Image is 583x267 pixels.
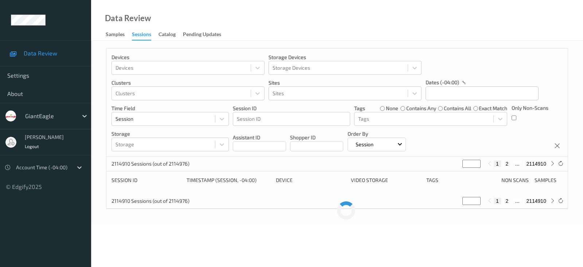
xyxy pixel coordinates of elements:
[276,177,346,184] div: Device
[159,30,183,40] a: Catalog
[269,54,422,61] p: Storage Devices
[501,177,529,184] div: Non Scans
[354,105,365,112] p: Tags
[159,31,176,40] div: Catalog
[351,177,421,184] div: Video Storage
[512,104,548,112] p: Only Non-Scans
[132,30,159,40] a: Sessions
[269,79,422,86] p: Sites
[426,177,496,184] div: Tags
[513,198,522,204] button: ...
[494,198,501,204] button: 1
[111,105,229,112] p: Time Field
[111,54,265,61] p: Devices
[513,160,522,167] button: ...
[106,30,132,40] a: Samples
[524,198,548,204] button: 2114910
[233,134,286,141] p: Assistant ID
[353,141,376,148] p: Session
[132,31,151,40] div: Sessions
[183,31,221,40] div: Pending Updates
[503,160,510,167] button: 2
[479,105,507,112] label: exact match
[111,197,189,205] p: 2114910 Sessions (out of 2114976)
[503,198,510,204] button: 2
[535,177,563,184] div: Samples
[111,177,181,184] div: Session ID
[105,15,151,22] div: Data Review
[348,130,406,138] p: Order By
[524,160,548,167] button: 2114910
[111,130,229,138] p: Storage
[386,105,398,112] label: none
[406,105,436,112] label: contains any
[183,30,228,40] a: Pending Updates
[444,105,471,112] label: contains all
[111,79,265,86] p: Clusters
[233,105,350,112] p: Session ID
[187,177,271,184] div: Timestamp (Session, -04:00)
[111,160,189,167] p: 2114910 Sessions (out of 2114976)
[290,134,343,141] p: Shopper ID
[106,31,125,40] div: Samples
[426,79,459,86] p: dates (-04:00)
[494,160,501,167] button: 1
